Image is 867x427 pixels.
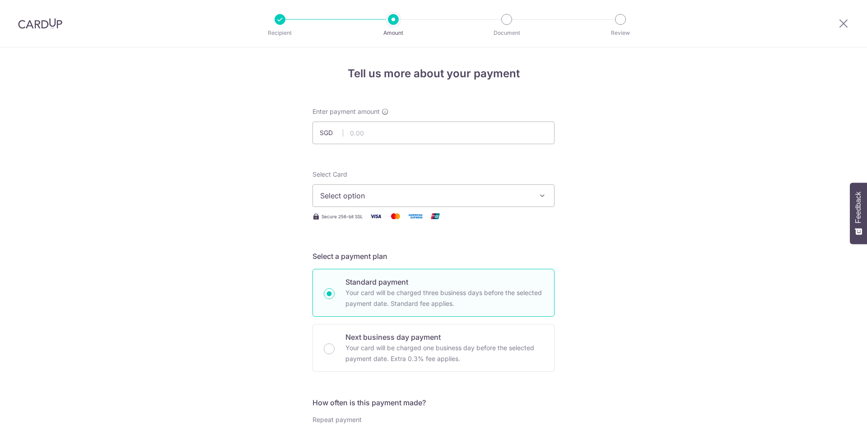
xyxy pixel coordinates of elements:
span: Select option [320,190,531,201]
img: Union Pay [426,211,444,222]
p: Standard payment [345,277,543,287]
span: translation missing: en.payables.payment_networks.credit_card.summary.labels.select_card [312,170,347,178]
span: Feedback [854,192,862,223]
p: Recipient [247,28,313,38]
h5: Select a payment plan [312,251,555,262]
iframe: Opens a widget where you can find more information [809,400,858,422]
label: Repeat payment [312,415,362,424]
img: Mastercard [387,211,405,222]
span: Secure 256-bit SSL [322,213,363,220]
button: Feedback - Show survey [850,183,867,244]
p: Review [587,28,654,38]
img: CardUp [18,18,62,29]
img: Visa [367,211,385,222]
p: Amount [360,28,427,38]
p: Document [473,28,540,38]
span: Enter payment amount [312,107,380,116]
img: American Express [406,211,424,222]
h4: Tell us more about your payment [312,66,555,82]
p: Your card will be charged one business day before the selected payment date. Extra 0.3% fee applies. [345,343,543,364]
input: 0.00 [312,122,555,144]
h5: How often is this payment made? [312,397,555,408]
button: Select option [312,184,555,207]
p: Your card will be charged three business days before the selected payment date. Standard fee appl... [345,287,543,309]
p: Next business day payment [345,332,543,343]
span: SGD [320,128,343,137]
